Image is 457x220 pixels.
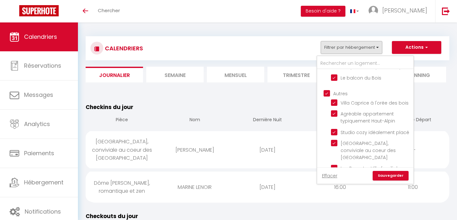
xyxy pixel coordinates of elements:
[146,67,204,82] li: Semaine
[377,177,449,198] div: 11:00
[86,67,143,82] li: Journalier
[382,6,427,14] span: [PERSON_NAME]
[322,172,337,179] a: Effacer
[25,207,61,216] span: Notifications
[341,111,395,124] span: Agréable appartement typiquement Haut-Alpin
[103,41,143,55] h3: CALENDRIERS
[24,178,63,186] span: Hébergement
[231,140,304,160] div: [DATE]
[321,41,382,54] button: Filtrer par hébergement
[86,131,158,168] div: [GEOGRAPHIC_DATA], conviviale au coeur des [GEOGRAPHIC_DATA]
[317,58,413,69] input: Rechercher un logement...
[86,173,158,201] div: Dôme [PERSON_NAME], romantique et zen
[19,5,59,16] img: Super Booking
[98,7,120,14] span: Chercher
[24,149,54,157] span: Paiements
[86,103,133,111] span: Checkins du jour
[389,67,446,82] li: Planning
[24,62,61,70] span: Réservations
[158,140,231,160] div: [PERSON_NAME]
[86,212,138,220] span: Checkouts du jour
[392,41,441,54] button: Actions
[158,111,231,130] th: Nom
[341,140,396,161] span: [GEOGRAPHIC_DATA], conviviale au coeur des [GEOGRAPHIC_DATA]
[231,177,304,198] div: [DATE]
[373,171,409,181] a: Sauvegarder
[207,67,264,82] li: Mensuel
[158,177,231,198] div: MARINE LENOIR
[24,120,50,128] span: Analytics
[304,111,377,130] th: Heure D'arrivée
[24,91,53,99] span: Messages
[304,140,377,160] div: --
[442,7,450,15] img: logout
[267,67,325,82] li: Trimestre
[231,111,304,130] th: Dernière Nuit
[301,6,345,17] button: Besoin d'aide ?
[24,33,57,41] span: Calendriers
[341,56,406,70] span: Moment magique aux pieds des pistes à Superdevoluy
[304,177,377,198] div: 16:00
[341,129,409,136] span: Studio cozy idéalement placé
[368,6,378,15] img: ...
[86,111,158,130] th: Pièce
[317,55,414,184] div: Filtrer par hébergement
